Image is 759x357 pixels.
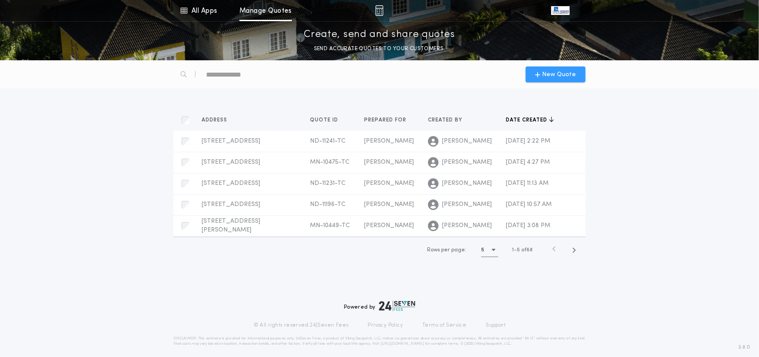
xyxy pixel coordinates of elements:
[428,116,469,125] button: Created by
[364,159,414,166] span: [PERSON_NAME]
[506,201,552,208] span: [DATE] 10:57 AM
[481,243,498,257] button: 5
[364,117,408,124] span: Prepared for
[310,138,346,144] span: ND-11241-TC
[521,246,533,254] span: of 68
[202,159,260,166] span: [STREET_ADDRESS]
[442,158,492,167] span: [PERSON_NAME]
[202,138,260,144] span: [STREET_ADDRESS]
[506,116,554,125] button: Date created
[304,28,455,42] p: Create, send and share quotes
[442,179,492,188] span: [PERSON_NAME]
[364,180,414,187] span: [PERSON_NAME]
[310,222,350,229] span: MN-10449-TC
[314,44,445,53] p: SEND ACCURATE QUOTES TO YOUR CUSTOMERS.
[506,222,550,229] span: [DATE] 3:08 PM
[202,116,234,125] button: Address
[310,159,350,166] span: MN-10475-TC
[428,117,464,124] span: Created by
[542,70,576,79] span: New Quote
[173,336,586,346] p: DISCLAIMER: This estimate is provided for informational purposes only. 24|Seven Fees, a product o...
[486,322,505,329] a: Support
[442,137,492,146] span: [PERSON_NAME]
[422,322,466,329] a: Terms of Service
[506,159,550,166] span: [DATE] 4:27 PM
[310,117,340,124] span: Quote ID
[368,322,403,329] a: Privacy Policy
[512,247,514,253] span: 1
[344,301,415,311] div: Powered by
[506,138,550,144] span: [DATE] 2:22 PM
[506,117,549,124] span: Date created
[738,343,750,351] span: 3.8.0
[375,5,383,16] img: img
[517,247,520,253] span: 5
[202,180,260,187] span: [STREET_ADDRESS]
[551,6,570,15] img: vs-icon
[379,301,415,311] img: logo
[364,222,414,229] span: [PERSON_NAME]
[526,66,586,82] button: New Quote
[442,200,492,209] span: [PERSON_NAME]
[481,246,484,254] h1: 5
[364,201,414,208] span: [PERSON_NAME]
[364,138,414,144] span: [PERSON_NAME]
[506,180,549,187] span: [DATE] 11:13 AM
[202,201,260,208] span: [STREET_ADDRESS]
[427,247,466,253] span: Rows per page:
[202,117,229,124] span: Address
[310,201,346,208] span: ND-11196-TC
[254,322,349,329] p: © All rights reserved. 24|Seven Fees
[202,218,260,233] span: [STREET_ADDRESS][PERSON_NAME]
[310,180,346,187] span: ND-11231-TC
[442,221,492,230] span: [PERSON_NAME]
[380,342,424,346] a: [URL][DOMAIN_NAME]
[310,116,345,125] button: Quote ID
